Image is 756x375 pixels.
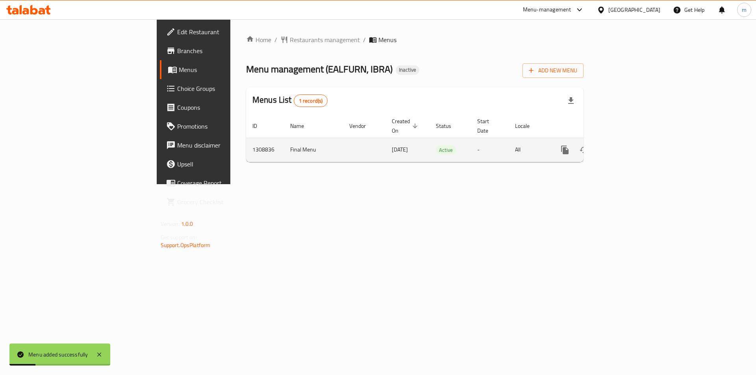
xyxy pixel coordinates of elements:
[177,46,277,55] span: Branches
[363,35,366,44] li: /
[509,138,549,162] td: All
[160,155,283,174] a: Upsell
[392,116,420,135] span: Created On
[742,6,747,14] span: m
[179,65,277,74] span: Menus
[280,35,360,44] a: Restaurants management
[161,232,197,242] span: Get support on:
[378,35,397,44] span: Menus
[529,66,577,76] span: Add New Menu
[181,219,193,229] span: 1.0.0
[246,60,393,78] span: Menu management ( EALFURN, IBRA )
[608,6,660,14] div: [GEOGRAPHIC_DATA]
[28,350,88,359] div: Menu added successfully
[177,27,277,37] span: Edit Restaurant
[160,79,283,98] a: Choice Groups
[177,178,277,188] span: Coverage Report
[290,121,314,131] span: Name
[477,116,499,135] span: Start Date
[177,159,277,169] span: Upsell
[294,97,328,105] span: 1 record(s)
[252,94,328,107] h2: Menus List
[549,114,637,138] th: Actions
[396,65,419,75] div: Inactive
[177,84,277,93] span: Choice Groups
[515,121,540,131] span: Locale
[436,121,461,131] span: Status
[284,138,343,162] td: Final Menu
[177,140,277,150] span: Menu disclaimer
[160,174,283,192] a: Coverage Report
[160,41,283,60] a: Branches
[561,91,580,110] div: Export file
[177,103,277,112] span: Coupons
[556,140,574,159] button: more
[160,117,283,136] a: Promotions
[290,35,360,44] span: Restaurants management
[160,22,283,41] a: Edit Restaurant
[160,98,283,117] a: Coupons
[523,63,584,78] button: Add New Menu
[523,5,571,15] div: Menu-management
[349,121,376,131] span: Vendor
[396,67,419,73] span: Inactive
[160,60,283,79] a: Menus
[177,197,277,207] span: Grocery Checklist
[161,219,180,229] span: Version:
[246,35,584,44] nav: breadcrumb
[392,144,408,155] span: [DATE]
[574,140,593,159] button: Change Status
[177,122,277,131] span: Promotions
[471,138,509,162] td: -
[436,145,456,155] div: Active
[436,146,456,155] span: Active
[160,136,283,155] a: Menu disclaimer
[246,114,637,162] table: enhanced table
[160,192,283,211] a: Grocery Checklist
[252,121,267,131] span: ID
[161,240,211,250] a: Support.OpsPlatform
